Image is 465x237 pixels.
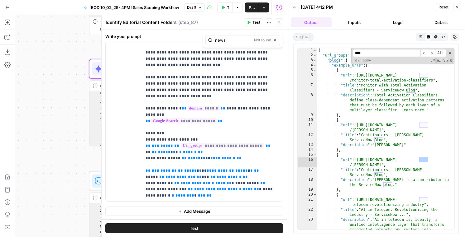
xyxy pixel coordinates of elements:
[298,118,317,123] div: 10
[313,192,317,197] span: Toggle code folding, rows 20 through 24
[298,68,317,73] div: 5
[313,63,317,68] span: Toggle code folding, rows 4 through 55
[89,118,110,123] div: 74
[428,49,435,57] span: ​
[313,58,317,63] span: Toggle code folding, rows 3 through 57
[353,58,373,63] span: 6 of 999+
[245,2,259,12] button: Publish
[298,152,317,157] div: 15
[184,3,205,12] button: Draft
[298,207,317,217] div: 22
[89,139,110,145] div: 76
[89,225,108,230] div: 5
[298,53,317,58] div: 2
[298,63,317,68] div: 4
[89,102,110,107] div: 71
[436,58,442,63] span: CaseSensitive Search
[187,5,196,10] span: Draft
[298,217,317,237] div: 23
[298,123,317,132] div: 11
[89,59,217,146] div: LLM · Gemini 2.5 ProIdentify Editorial Content FoldersStep 87Output ], "total_urls":113, "semrush...
[89,123,110,139] div: 75
[298,58,317,63] div: 3
[89,219,108,225] div: 4
[298,113,317,118] div: 9
[80,2,183,12] button: [EOD 10_02_25- 4PM] Sales Scoping Workflow
[89,96,110,102] div: 70
[244,18,263,26] button: Test
[89,214,108,219] div: 3
[313,48,317,53] span: Toggle code folding, rows 1 through 5105
[443,58,448,63] span: Whole Word Search
[217,2,232,12] button: Test Data
[184,208,210,214] span: Add Message
[105,223,283,233] button: Test
[298,142,317,147] div: 13
[106,19,177,26] textarea: Identify Editorial Content Folders
[298,147,317,152] div: 14
[298,83,317,93] div: 7
[291,17,332,27] button: Output
[313,68,317,73] span: Toggle code folding, rows 5 through 9
[227,4,229,11] span: Test Data
[252,20,260,25] span: Test
[249,4,255,11] span: Publish
[89,113,110,118] div: 73
[430,58,435,63] span: RegExp Search
[313,152,317,157] span: Toggle code folding, rows 15 through 19
[334,17,375,27] button: Inputs
[293,33,314,41] span: object
[298,48,317,53] div: 1
[102,30,287,43] div: Write your prompt
[215,37,252,43] input: Search
[89,107,110,113] div: 72
[298,187,317,192] div: 19
[178,19,198,26] span: ( step_87 )
[313,53,317,58] span: Toggle code folding, rows 2 through 598
[313,118,317,123] span: Toggle code folding, rows 10 through 14
[377,17,418,27] button: Logs
[439,4,448,10] span: Reset
[449,58,453,63] span: Search In Selection
[298,157,317,167] div: 16
[190,225,199,231] span: Test
[254,37,271,43] span: Not found
[89,230,108,235] div: 6
[298,167,317,177] div: 17
[105,207,283,216] button: Add Message
[298,132,317,142] div: 12
[298,197,317,207] div: 21
[89,4,179,11] span: [EOD 10_02_25- 4PM] Sales Scoping Workflow
[298,93,317,113] div: 8
[298,73,317,83] div: 6
[420,17,461,27] button: Details
[89,91,110,96] div: 69
[435,49,446,57] span: Alt-Enter
[436,3,451,11] button: Reset
[89,209,108,214] div: 2
[298,192,317,197] div: 20
[89,203,108,209] div: 1
[237,32,283,40] button: Generate with AI
[420,49,428,57] span: ​
[298,177,317,187] div: 18
[89,145,110,150] div: 77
